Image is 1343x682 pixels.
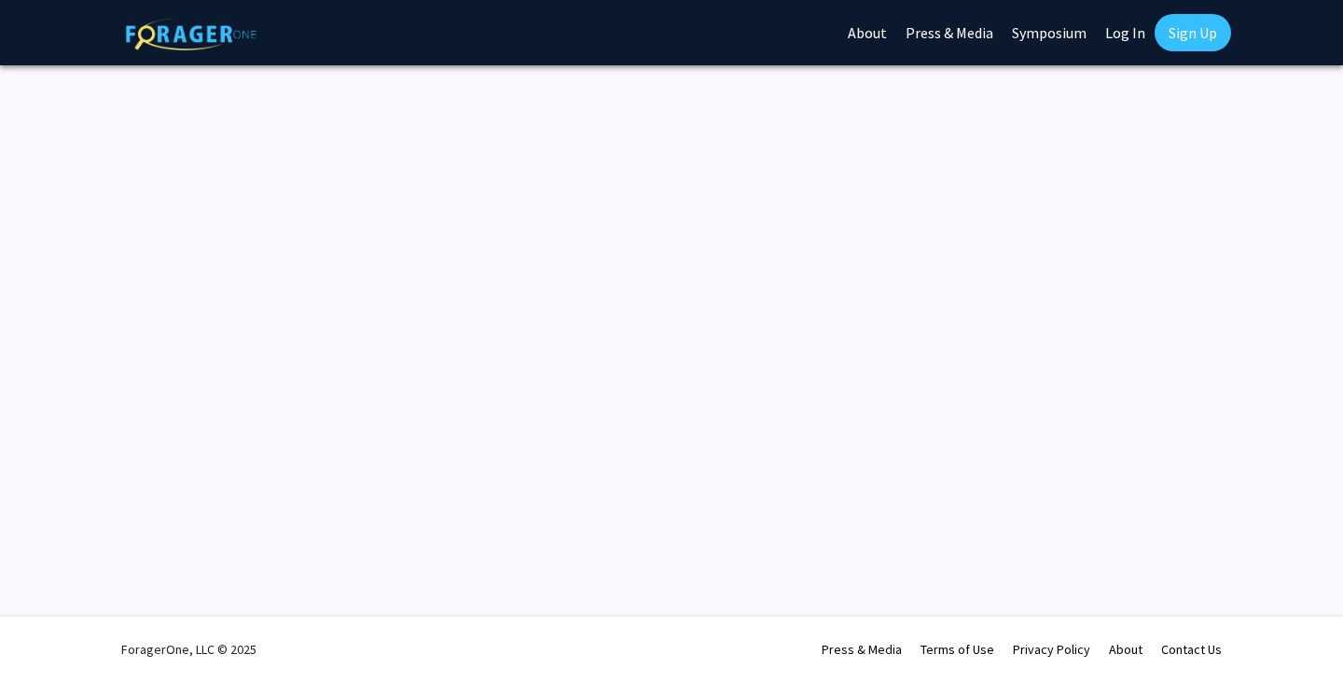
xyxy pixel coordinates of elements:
[126,18,256,50] img: ForagerOne Logo
[822,641,902,658] a: Press & Media
[1109,641,1142,658] a: About
[121,617,256,682] div: ForagerOne, LLC © 2025
[1161,641,1222,658] a: Contact Us
[1155,14,1231,51] a: Sign Up
[1013,641,1090,658] a: Privacy Policy
[921,641,994,658] a: Terms of Use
